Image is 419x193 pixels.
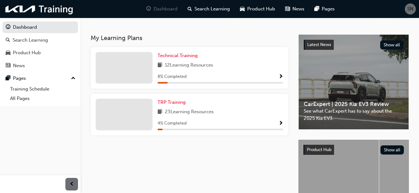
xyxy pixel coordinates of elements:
[158,99,186,105] span: TRP Training
[141,3,183,15] a: guage-iconDashboard
[298,34,409,130] a: Latest NewsShow allCarExpert | 2025 Kia EV3 ReviewSee what CarExpert has to say about the 2025 Ki...
[280,3,309,15] a: news-iconNews
[3,73,78,84] button: Pages
[380,145,404,155] button: Show all
[322,5,335,13] span: Pages
[158,73,187,80] span: 8 % Completed
[240,5,245,13] span: car-icon
[304,108,404,122] span: See what CarExpert has to say about the 2025 Kia EV3.
[6,76,10,81] span: pages-icon
[314,5,319,13] span: pages-icon
[158,53,198,58] span: Technical Training
[6,25,10,30] span: guage-icon
[304,101,404,108] span: CarExpert | 2025 Kia EV3 Review
[183,3,235,15] a: search-iconSearch Learning
[13,75,26,82] div: Pages
[13,37,48,44] div: Search Learning
[195,5,230,13] span: Search Learning
[188,5,192,13] span: search-icon
[158,108,162,116] span: book-icon
[309,3,340,15] a: pages-iconPages
[304,40,404,50] a: Latest NewsShow all
[3,60,78,72] a: News
[3,47,78,59] a: Product Hub
[407,5,413,13] span: SN
[278,74,283,80] span: Show Progress
[278,73,283,81] button: Show Progress
[153,5,177,13] span: Dashboard
[247,5,275,13] span: Product Hub
[69,180,74,188] span: prev-icon
[165,61,213,69] span: 12 Learning Resources
[307,42,331,47] span: Latest News
[6,50,10,56] span: car-icon
[146,5,151,13] span: guage-icon
[3,20,78,73] button: DashboardSearch LearningProduct HubNews
[158,120,187,127] span: 4 % Completed
[158,99,188,106] a: TRP Training
[278,121,283,126] span: Show Progress
[71,74,75,83] span: up-icon
[13,49,41,56] div: Product Hub
[158,61,162,69] span: book-icon
[6,38,10,43] span: search-icon
[91,34,288,42] h3: My Learning Plans
[380,40,404,50] button: Show all
[278,120,283,127] button: Show Progress
[3,34,78,46] a: Search Learning
[158,52,200,59] a: Technical Training
[307,147,332,152] span: Product Hub
[6,63,10,69] span: news-icon
[3,21,78,33] a: Dashboard
[165,108,214,116] span: 23 Learning Resources
[292,5,304,13] span: News
[285,5,290,13] span: news-icon
[235,3,280,15] a: car-iconProduct Hub
[13,62,25,69] div: News
[405,3,416,15] button: SN
[3,3,76,15] img: kia-training
[8,94,78,103] a: All Pages
[8,84,78,94] a: Training Schedule
[303,145,404,155] a: Product HubShow all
